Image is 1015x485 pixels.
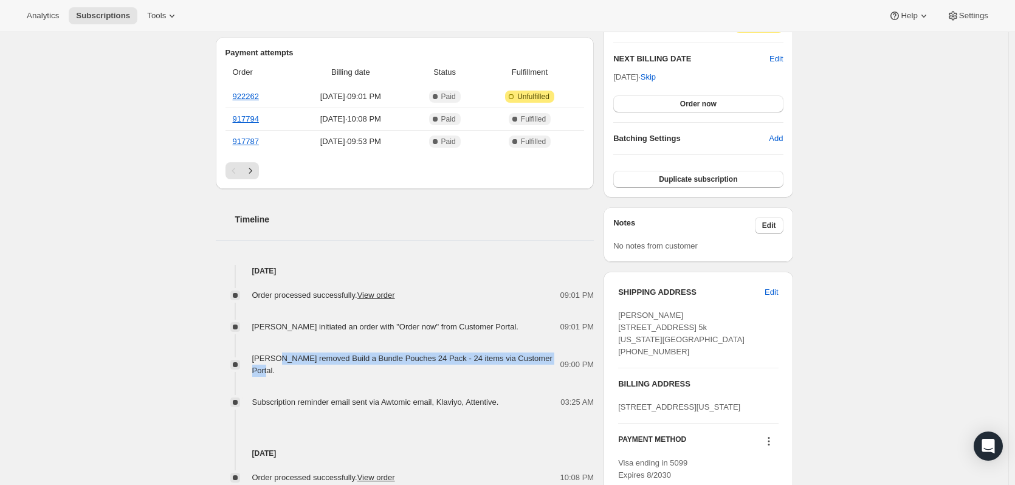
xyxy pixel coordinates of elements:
[216,265,594,277] h4: [DATE]
[618,378,778,390] h3: BILLING ADDRESS
[441,92,456,101] span: Paid
[76,11,130,21] span: Subscriptions
[140,7,185,24] button: Tools
[633,67,663,87] button: Skip
[560,289,594,301] span: 09:01 PM
[483,66,577,78] span: Fulfillment
[357,473,395,482] a: View order
[294,113,407,125] span: [DATE] · 10:08 PM
[521,137,546,146] span: Fulfilled
[441,114,456,124] span: Paid
[769,132,783,145] span: Add
[441,137,456,146] span: Paid
[147,11,166,21] span: Tools
[618,311,745,356] span: [PERSON_NAME] [STREET_ADDRESS] 5k [US_STATE][GEOGRAPHIC_DATA] [PHONE_NUMBER]
[755,217,783,234] button: Edit
[613,171,783,188] button: Duplicate subscription
[414,66,475,78] span: Status
[216,447,594,459] h4: [DATE]
[233,114,259,123] a: 917794
[613,53,769,65] h2: NEXT BILLING DATE
[252,473,395,482] span: Order processed successfully.
[233,92,259,101] a: 922262
[294,136,407,148] span: [DATE] · 09:53 PM
[294,66,407,78] span: Billing date
[613,72,656,81] span: [DATE] ·
[618,458,687,480] span: Visa ending in 5099 Expires 8/2030
[235,213,594,225] h2: Timeline
[940,7,996,24] button: Settings
[560,321,594,333] span: 09:01 PM
[974,432,1003,461] div: Open Intercom Messenger
[357,291,395,300] a: View order
[613,132,769,145] h6: Batching Settings
[641,71,656,83] span: Skip
[517,92,549,101] span: Unfulfilled
[959,11,988,21] span: Settings
[613,217,755,234] h3: Notes
[762,221,776,230] span: Edit
[881,7,937,24] button: Help
[252,354,552,375] span: [PERSON_NAME] removed Build a Bundle Pouches 24 Pack - 24 items via Customer Portal.
[618,435,686,451] h3: PAYMENT METHOD
[225,47,585,59] h2: Payment attempts
[521,114,546,124] span: Fulfilled
[242,162,259,179] button: Next
[19,7,66,24] button: Analytics
[27,11,59,21] span: Analytics
[765,286,778,298] span: Edit
[225,162,585,179] nav: Pagination
[233,137,259,146] a: 917787
[560,472,594,484] span: 10:08 PM
[225,59,291,86] th: Order
[252,322,518,331] span: [PERSON_NAME] initiated an order with "Order now" from Customer Portal.
[659,174,737,184] span: Duplicate subscription
[618,286,765,298] h3: SHIPPING ADDRESS
[560,359,594,371] span: 09:00 PM
[618,402,740,411] span: [STREET_ADDRESS][US_STATE]
[762,129,790,148] button: Add
[613,95,783,112] button: Order now
[769,53,783,65] button: Edit
[252,397,499,407] span: Subscription reminder email sent via Awtomic email, Klaviyo, Attentive.
[757,283,785,302] button: Edit
[294,91,407,103] span: [DATE] · 09:01 PM
[901,11,917,21] span: Help
[680,99,717,109] span: Order now
[613,241,698,250] span: No notes from customer
[69,7,137,24] button: Subscriptions
[252,291,395,300] span: Order processed successfully.
[560,396,594,408] span: 03:25 AM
